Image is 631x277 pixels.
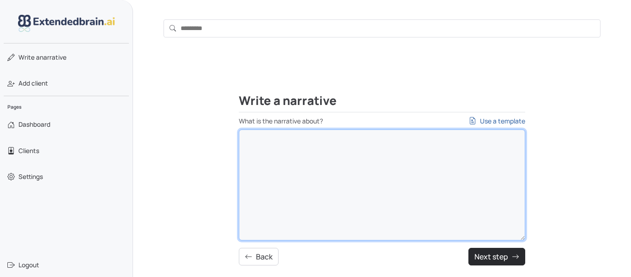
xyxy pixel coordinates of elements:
img: logo [18,15,115,32]
a: Use a template [469,116,525,126]
h2: Write a narrative [239,94,525,112]
button: Next step [468,248,525,265]
button: Back [239,248,279,265]
span: Add client [18,79,48,88]
span: Dashboard [18,120,50,129]
span: Settings [18,172,43,181]
span: Logout [18,260,39,270]
span: narrative [18,53,67,62]
label: What is the narrative about? [239,116,525,126]
span: Clients [18,146,39,155]
span: Write a [18,53,40,62]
